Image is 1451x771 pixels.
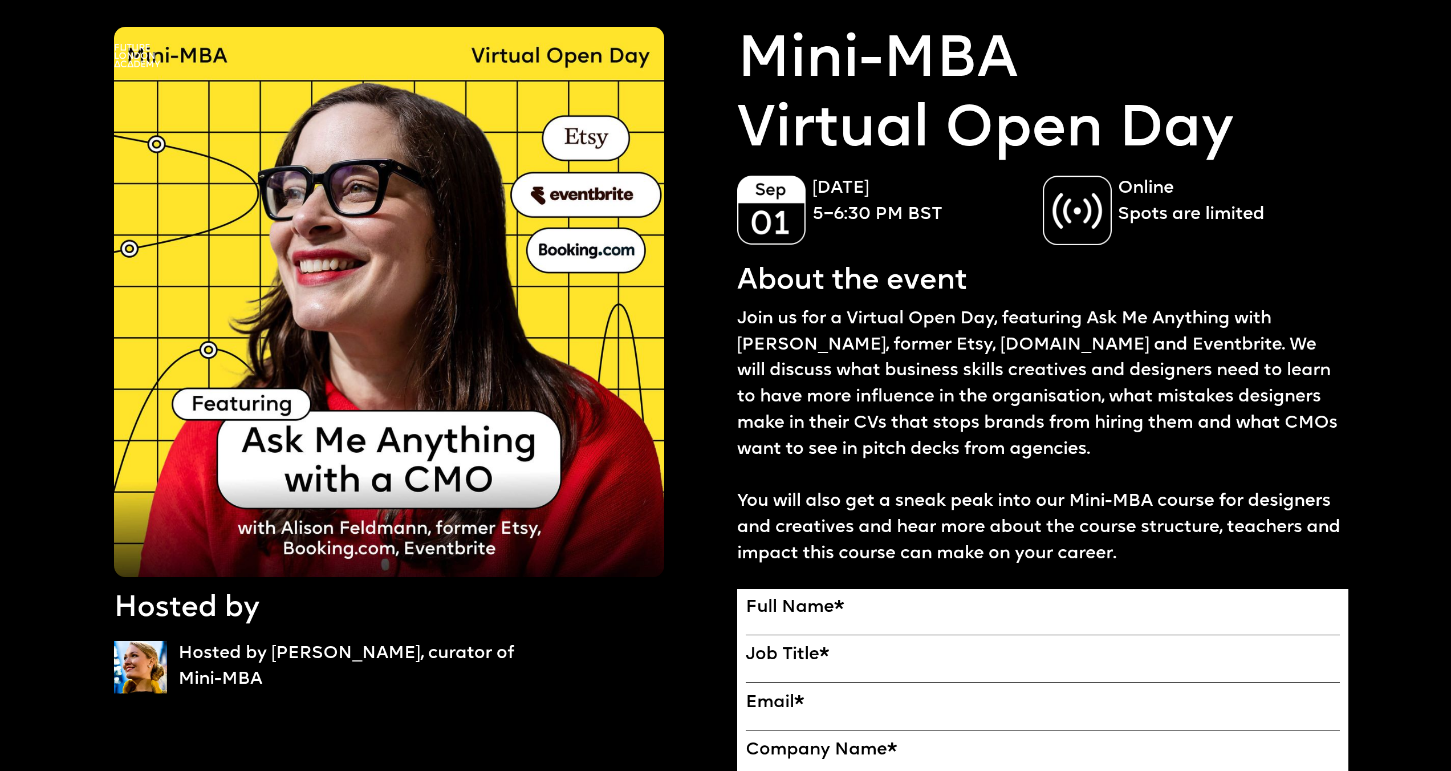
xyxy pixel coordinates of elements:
label: Email [746,693,1340,714]
a: Mini-MBAVirtual Open Day [737,27,1234,166]
p: Hosted by [PERSON_NAME], curator of Mini-MBA [178,641,544,693]
p: Online Spots are limited [1118,176,1337,228]
p: About the event [737,261,967,302]
p: Hosted by [114,589,259,629]
label: Full Name [746,598,1340,619]
p: [DATE] 5–6:30 PM BST [812,176,1031,228]
label: Job Title [746,645,1340,666]
p: Join us for a Virtual Open Day, featuring Ask Me Anything with [PERSON_NAME], former Etsy, [DOMAI... [737,306,1349,567]
label: Company Name [746,740,1340,761]
img: A logo saying in 3 lines: Future London Academy [114,44,160,67]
